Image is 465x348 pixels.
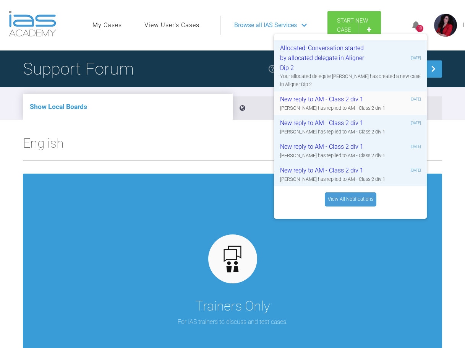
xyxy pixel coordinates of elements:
div: New reply to AM - Class 2 div 1 [280,142,371,152]
a: Allocated: Conversation started by allocated delegate in Aligner Dip 2[DATE]Your allocated delega... [274,40,427,91]
a: New reply to AM - Class 2 div 1[DATE][PERSON_NAME] has replied to AM - Class 2 div 1 [274,115,427,139]
a: New reply to AM - Class 2 div 1[DATE][PERSON_NAME] has replied to AM - Class 2 div 1 [274,139,427,163]
div: [PERSON_NAME] has replied to AM - Class 2 div 1 [280,128,421,136]
a: View All Notifications [325,192,376,206]
div: Your allocated delegate [PERSON_NAME] has created a new case in Aligner Dip 2 [280,73,421,88]
img: help.e70b9f3d.svg [268,64,277,73]
h1: Support Forum [23,55,134,82]
li: Show Local Boards [23,94,233,120]
div: New reply to AM - Class 2 div 1 [280,94,371,104]
div: New reply to AM - Class 2 div 1 [280,118,371,128]
img: logo-light.3e3ef733.png [9,11,56,37]
p: For IAS trainers to discuss and test cases. [178,317,287,327]
img: chevronRight.28bd32b0.svg [427,63,439,75]
div: [DATE] [411,144,421,150]
div: New reply to AM - Class 2 div 1 [280,166,371,176]
span: Browse all IAS Services [234,20,297,30]
img: default.3be3f38f.svg [218,244,247,274]
div: Allocated: Conversation started by allocated delegate in Aligner Dip 2 [280,43,371,73]
div: [DATE] [411,120,421,126]
div: [PERSON_NAME] has replied to AM - Class 2 div 1 [280,104,421,112]
a: Start New Case [327,11,381,39]
div: 10 [416,25,423,32]
img: profile.png [434,14,457,37]
a: New reply to AM - Class 2 div 1[DATE][PERSON_NAME] has replied to AM - Class 2 div 1 [274,163,427,186]
div: [DATE] [411,55,421,61]
h2: English [23,133,442,160]
li: Show Global Boards [233,96,442,120]
a: New reply to AM - Class 2 div 1[DATE][PERSON_NAME] has replied to AM - Class 2 div 1 [274,91,427,115]
div: Trainers Only [195,296,270,317]
div: [PERSON_NAME] has replied to AM - Class 2 div 1 [280,176,421,183]
a: My Cases [92,20,122,30]
div: [DATE] [411,167,421,173]
div: [PERSON_NAME] has replied to AM - Class 2 div 1 [280,152,421,159]
span: Start New Case [337,17,368,33]
a: View User's Cases [144,20,199,30]
div: [DATE] [411,96,421,102]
